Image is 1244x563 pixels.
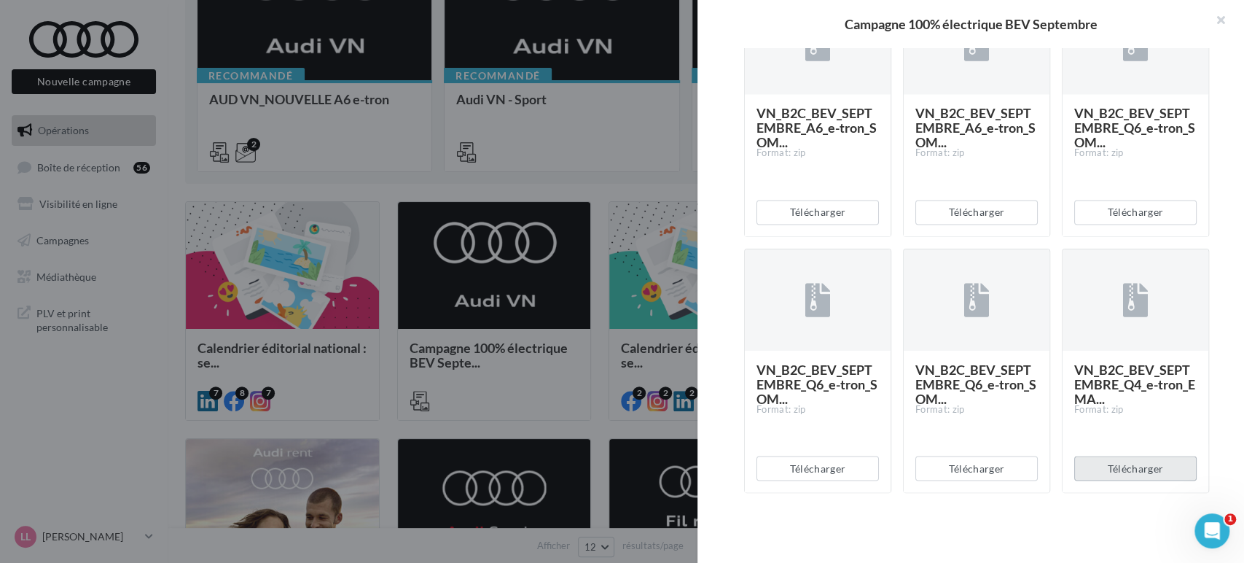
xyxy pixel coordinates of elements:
div: Format: zip [1074,403,1197,416]
span: VN_B2C_BEV_SEPTEMBRE_Q4_e-tron_EMA... [1074,361,1195,406]
iframe: Intercom live chat [1194,513,1229,548]
button: Télécharger [1074,456,1197,481]
button: Télécharger [756,456,879,481]
span: VN_B2C_BEV_SEPTEMBRE_A6_e-tron_SOM... [756,105,877,150]
span: 1 [1224,513,1236,525]
button: Télécharger [1074,200,1197,225]
button: Télécharger [915,200,1038,225]
span: VN_B2C_BEV_SEPTEMBRE_A6_e-tron_SOM... [915,105,1036,150]
span: VN_B2C_BEV_SEPTEMBRE_Q6_e-tron_SOM... [1074,105,1195,150]
div: Format: zip [915,147,1038,160]
button: Télécharger [756,200,879,225]
span: VN_B2C_BEV_SEPTEMBRE_Q6_e-tron_SOM... [756,361,877,406]
div: Format: zip [756,403,879,416]
div: Format: zip [756,147,879,160]
div: Format: zip [915,403,1038,416]
span: VN_B2C_BEV_SEPTEMBRE_Q6_e-tron_SOM... [915,361,1036,406]
div: Campagne 100% électrique BEV Septembre [721,18,1221,31]
div: Format: zip [1074,147,1197,160]
button: Télécharger [915,456,1038,481]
